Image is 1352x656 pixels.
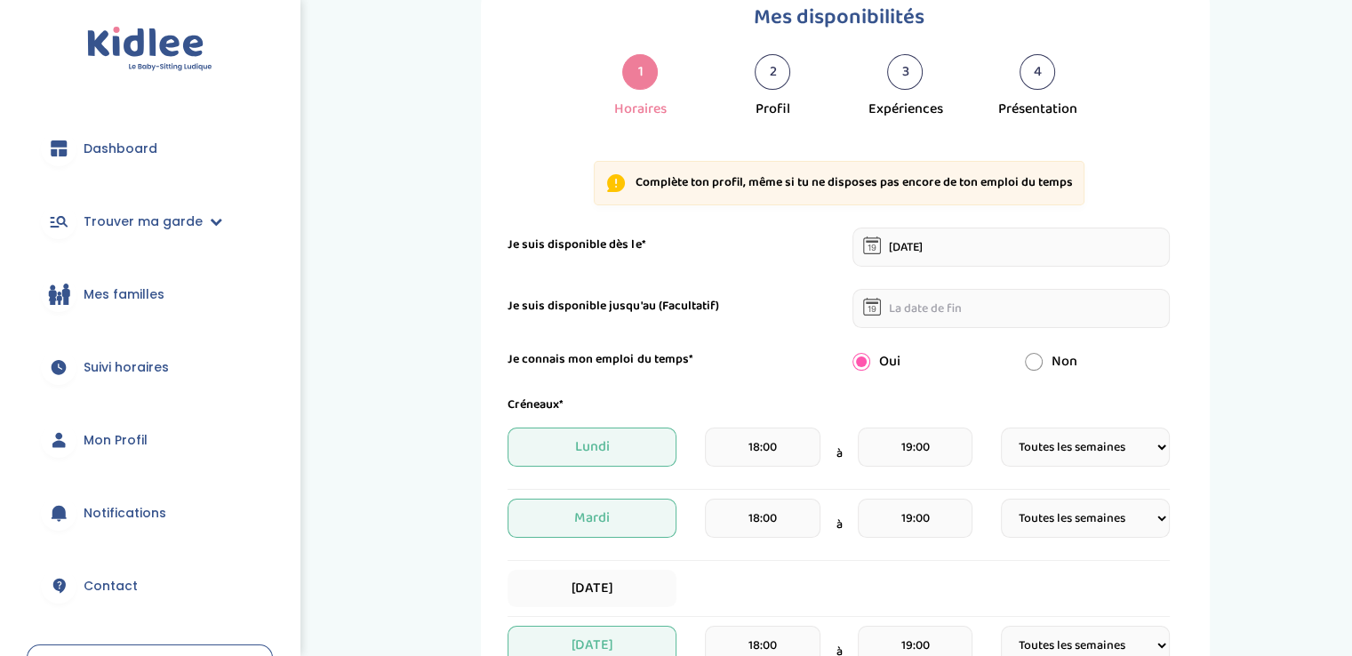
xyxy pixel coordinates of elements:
[868,99,942,120] div: Expériences
[852,228,1171,267] input: La date de début
[84,504,166,523] span: Notifications
[508,396,564,414] label: Créneaux*
[622,54,658,90] div: 1
[508,297,718,316] label: Je suis disponible jusqu'au (Facultatif)
[852,289,1171,328] input: La date de fin
[84,285,164,304] span: Mes familles
[839,351,1012,372] div: Oui
[858,428,972,467] input: heure de fin
[27,116,273,180] a: Dashboard
[1012,351,1184,372] div: Non
[705,499,820,538] input: heure de debut
[836,444,842,463] span: à
[998,99,1077,120] div: Présentation
[636,174,1073,192] p: Complète ton profil, même si tu ne disposes pas encore de ton emploi du temps
[858,499,972,538] input: heure de fin
[508,499,676,538] span: Mardi
[27,554,273,618] a: Contact
[1020,54,1055,90] div: 4
[755,54,790,90] div: 2
[705,428,820,467] input: heure de debut
[84,212,203,231] span: Trouver ma garde
[87,27,212,72] img: logo.svg
[27,408,273,472] a: Mon Profil
[84,431,148,450] span: Mon Profil
[508,350,692,369] label: Je connais mon emploi du temps*
[614,99,667,120] div: Horaires
[84,577,138,596] span: Contact
[27,335,273,399] a: Suivi horaires
[836,516,842,534] span: à
[508,428,676,467] span: Lundi
[887,54,923,90] div: 3
[84,140,157,158] span: Dashboard
[84,358,169,377] span: Suivi horaires
[27,262,273,326] a: Mes familles
[27,481,273,545] a: Notifications
[27,189,273,253] a: Trouver ma garde
[508,236,645,254] label: Je suis disponible dès le*
[756,99,790,120] div: Profil
[508,570,676,607] span: [DATE]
